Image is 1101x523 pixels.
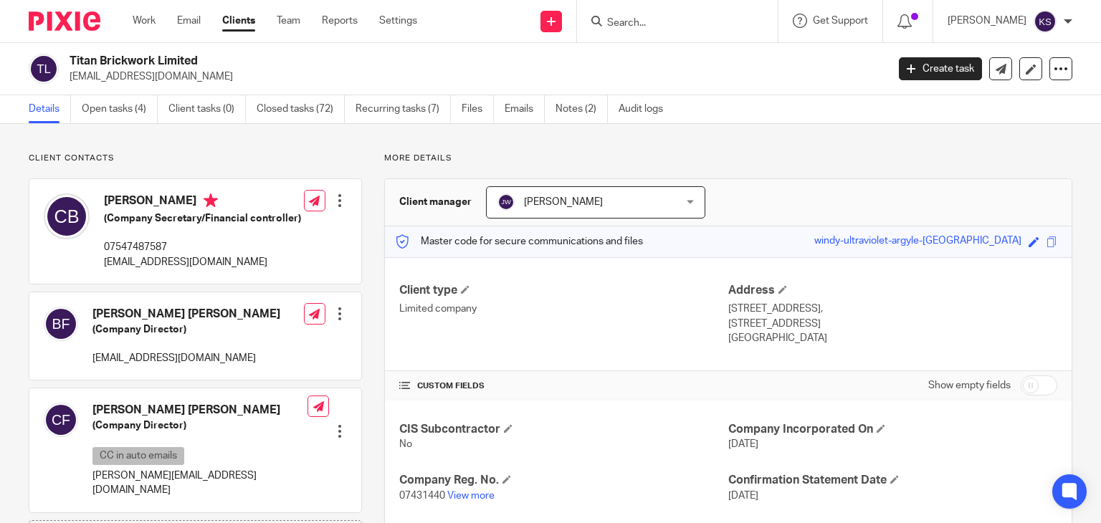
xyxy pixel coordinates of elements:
[948,14,1026,28] p: [PERSON_NAME]
[44,403,78,437] img: svg%3E
[814,234,1021,250] div: windy-ultraviolet-argyle-[GEOGRAPHIC_DATA]
[899,57,982,80] a: Create task
[813,16,868,26] span: Get Support
[728,491,758,501] span: [DATE]
[928,378,1011,393] label: Show empty fields
[728,317,1057,331] p: [STREET_ADDRESS]
[399,422,728,437] h4: CIS Subcontractor
[92,447,184,465] p: CC in auto emails
[104,255,301,269] p: [EMAIL_ADDRESS][DOMAIN_NAME]
[322,14,358,28] a: Reports
[728,473,1057,488] h4: Confirmation Statement Date
[133,14,156,28] a: Work
[92,322,280,337] h5: (Company Director)
[556,95,608,123] a: Notes (2)
[104,240,301,254] p: 07547487587
[1034,10,1057,33] img: svg%3E
[44,193,90,239] img: svg%3E
[728,439,758,449] span: [DATE]
[619,95,674,123] a: Audit logs
[92,403,308,418] h4: [PERSON_NAME] [PERSON_NAME]
[462,95,494,123] a: Files
[104,193,301,211] h4: [PERSON_NAME]
[396,234,643,249] p: Master code for secure communications and files
[399,283,728,298] h4: Client type
[92,469,308,498] p: [PERSON_NAME][EMAIL_ADDRESS][DOMAIN_NAME]
[379,14,417,28] a: Settings
[44,307,78,341] img: svg%3E
[399,491,445,501] span: 07431440
[399,473,728,488] h4: Company Reg. No.
[204,193,218,208] i: Primary
[524,197,603,207] span: [PERSON_NAME]
[70,69,877,84] p: [EMAIL_ADDRESS][DOMAIN_NAME]
[399,380,728,392] h4: CUSTOM FIELDS
[92,418,308,433] h5: (Company Director)
[399,195,472,209] h3: Client manager
[29,54,59,84] img: svg%3E
[356,95,451,123] a: Recurring tasks (7)
[70,54,716,69] h2: Titan Brickwork Limited
[82,95,158,123] a: Open tasks (4)
[384,153,1072,164] p: More details
[447,491,495,501] a: View more
[505,95,545,123] a: Emails
[29,11,100,31] img: Pixie
[29,95,71,123] a: Details
[29,153,362,164] p: Client contacts
[92,307,280,322] h4: [PERSON_NAME] [PERSON_NAME]
[257,95,345,123] a: Closed tasks (72)
[728,283,1057,298] h4: Address
[177,14,201,28] a: Email
[497,193,515,211] img: svg%3E
[92,351,280,365] p: [EMAIL_ADDRESS][DOMAIN_NAME]
[168,95,246,123] a: Client tasks (0)
[728,302,1057,316] p: [STREET_ADDRESS],
[728,422,1057,437] h4: Company Incorporated On
[728,331,1057,345] p: [GEOGRAPHIC_DATA]
[606,17,735,30] input: Search
[399,302,728,316] p: Limited company
[222,14,255,28] a: Clients
[399,439,412,449] span: No
[104,211,301,226] h5: (Company Secretary/Financial controller)
[277,14,300,28] a: Team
